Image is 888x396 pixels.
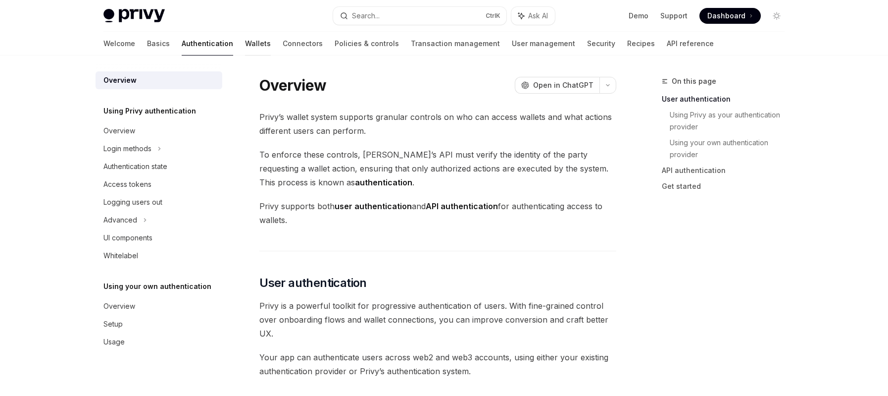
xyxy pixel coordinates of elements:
[96,158,222,175] a: Authentication state
[259,275,367,291] span: User authentication
[103,32,135,56] a: Welcome
[587,32,615,56] a: Security
[103,125,135,137] div: Overview
[259,110,616,138] span: Privy’s wallet system supports granular controls on who can access wallets and what actions diffe...
[512,32,575,56] a: User management
[660,11,688,21] a: Support
[670,135,792,163] a: Using your own authentication provider
[103,300,135,312] div: Overview
[411,32,500,56] a: Transaction management
[627,32,655,56] a: Recipes
[103,105,196,117] h5: Using Privy authentication
[511,7,555,25] button: Ask AI
[182,32,233,56] a: Authentication
[96,71,222,89] a: Overview
[96,315,222,333] a: Setup
[333,7,506,25] button: Search...CtrlK
[355,177,412,187] strong: authentication
[103,161,167,172] div: Authentication state
[769,8,785,24] button: Toggle dark mode
[283,32,323,56] a: Connectors
[629,11,648,21] a: Demo
[259,76,326,94] h1: Overview
[96,297,222,315] a: Overview
[147,32,170,56] a: Basics
[662,178,792,194] a: Get started
[662,91,792,107] a: User authentication
[335,201,412,211] strong: user authentication
[426,201,498,211] strong: API authentication
[103,196,162,208] div: Logging users out
[96,229,222,247] a: UI components
[245,32,271,56] a: Wallets
[103,336,125,348] div: Usage
[259,350,616,378] span: Your app can authenticate users across web2 and web3 accounts, using either your existing authent...
[103,74,137,86] div: Overview
[259,148,616,189] span: To enforce these controls, [PERSON_NAME]’s API must verify the identity of the party requesting a...
[96,175,222,193] a: Access tokens
[707,11,745,21] span: Dashboard
[259,299,616,340] span: Privy is a powerful toolkit for progressive authentication of users. With fine-grained control ov...
[96,193,222,211] a: Logging users out
[103,143,151,155] div: Login methods
[528,11,548,21] span: Ask AI
[699,8,761,24] a: Dashboard
[667,32,714,56] a: API reference
[103,178,151,190] div: Access tokens
[486,12,500,20] span: Ctrl K
[670,107,792,135] a: Using Privy as your authentication provider
[259,199,616,227] span: Privy supports both and for authenticating access to wallets.
[103,214,137,226] div: Advanced
[672,75,716,87] span: On this page
[335,32,399,56] a: Policies & controls
[352,10,380,22] div: Search...
[103,318,123,330] div: Setup
[96,247,222,265] a: Whitelabel
[103,281,211,292] h5: Using your own authentication
[662,163,792,178] a: API authentication
[96,333,222,351] a: Usage
[533,80,593,90] span: Open in ChatGPT
[103,250,138,262] div: Whitelabel
[96,122,222,140] a: Overview
[103,9,165,23] img: light logo
[515,77,599,94] button: Open in ChatGPT
[103,232,152,244] div: UI components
